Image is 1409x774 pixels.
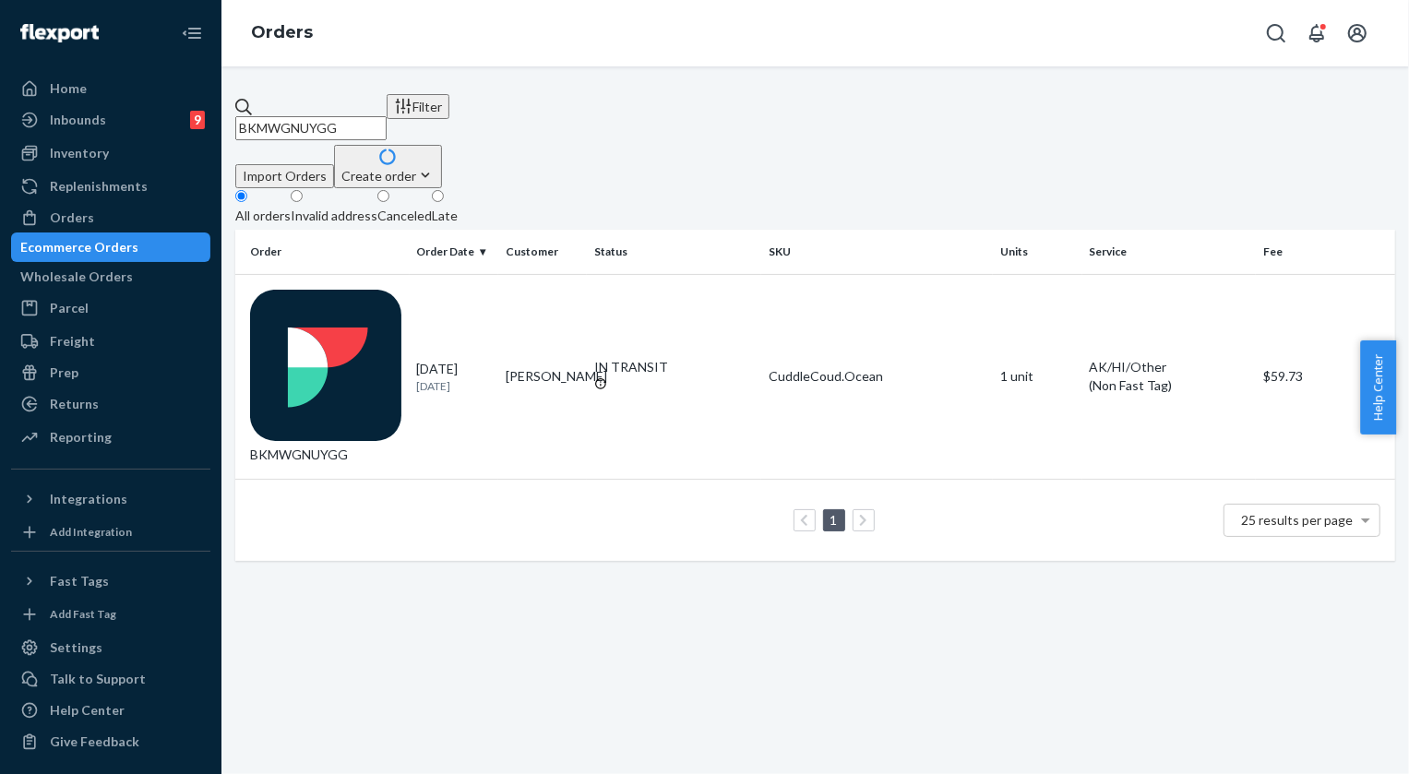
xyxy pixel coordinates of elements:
[291,190,303,202] input: Invalid address
[50,732,139,751] div: Give Feedback
[235,207,291,225] div: All orders
[11,327,210,356] a: Freight
[50,490,127,508] div: Integrations
[11,293,210,323] a: Parcel
[11,727,210,756] button: Give Feedback
[50,701,125,720] div: Help Center
[11,105,210,135] a: Inbounds9
[587,230,761,274] th: Status
[50,395,99,413] div: Returns
[190,111,205,129] div: 9
[11,664,210,694] a: Talk to Support
[50,363,78,382] div: Prep
[11,74,210,103] a: Home
[1256,274,1395,480] td: $59.73
[20,238,138,256] div: Ecommerce Orders
[20,268,133,286] div: Wholesale Orders
[1256,230,1395,274] th: Fee
[11,603,210,625] a: Add Fast Tag
[334,145,442,188] button: Create order
[417,378,491,394] p: [DATE]
[11,172,210,201] a: Replenishments
[1082,230,1257,274] th: Service
[1360,340,1396,435] button: Help Center
[50,428,112,447] div: Reporting
[11,566,210,596] button: Fast Tags
[993,274,1081,480] td: 1 unit
[387,94,449,119] button: Filter
[11,389,210,419] a: Returns
[11,232,210,262] a: Ecommerce Orders
[341,166,435,185] div: Create order
[11,262,210,292] a: Wholesale Orders
[50,524,132,540] div: Add Integration
[410,230,498,274] th: Order Date
[235,116,387,140] input: Search orders
[251,22,313,42] a: Orders
[50,572,109,590] div: Fast Tags
[11,358,210,387] a: Prep
[50,606,116,622] div: Add Fast Tag
[235,230,410,274] th: Order
[50,208,94,227] div: Orders
[377,207,432,225] div: Canceled
[50,670,146,688] div: Talk to Support
[11,423,210,452] a: Reporting
[236,6,328,60] ol: breadcrumbs
[235,190,247,202] input: All orders
[1242,512,1354,528] span: 25 results per page
[417,360,491,394] div: [DATE]
[394,97,442,116] div: Filter
[50,79,87,98] div: Home
[993,230,1081,274] th: Units
[506,244,579,259] div: Customer
[377,190,389,202] input: Canceled
[50,111,106,129] div: Inbounds
[173,15,210,52] button: Close Navigation
[827,512,842,528] a: Page 1 is your current page
[498,274,587,480] td: [PERSON_NAME]
[11,696,210,725] a: Help Center
[594,358,754,376] div: IN TRANSIT
[11,633,210,662] a: Settings
[432,190,444,202] input: Late
[1339,15,1376,52] button: Open account menu
[235,164,334,188] button: Import Orders
[11,203,210,232] a: Orders
[432,207,458,225] div: Late
[1090,358,1249,376] p: AK/HI/Other
[50,144,109,162] div: Inventory
[50,638,102,657] div: Settings
[1090,376,1249,395] div: (Non Fast Tag)
[20,24,99,42] img: Flexport logo
[1298,15,1335,52] button: Open notifications
[11,484,210,514] button: Integrations
[50,177,148,196] div: Replenishments
[50,332,95,351] div: Freight
[250,290,402,465] div: BKMWGNUYGG
[1258,15,1295,52] button: Open Search Box
[50,299,89,317] div: Parcel
[761,230,993,274] th: SKU
[11,521,210,543] a: Add Integration
[291,207,377,225] div: Invalid address
[11,138,210,168] a: Inventory
[769,367,985,386] div: CuddleCoud.Ocean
